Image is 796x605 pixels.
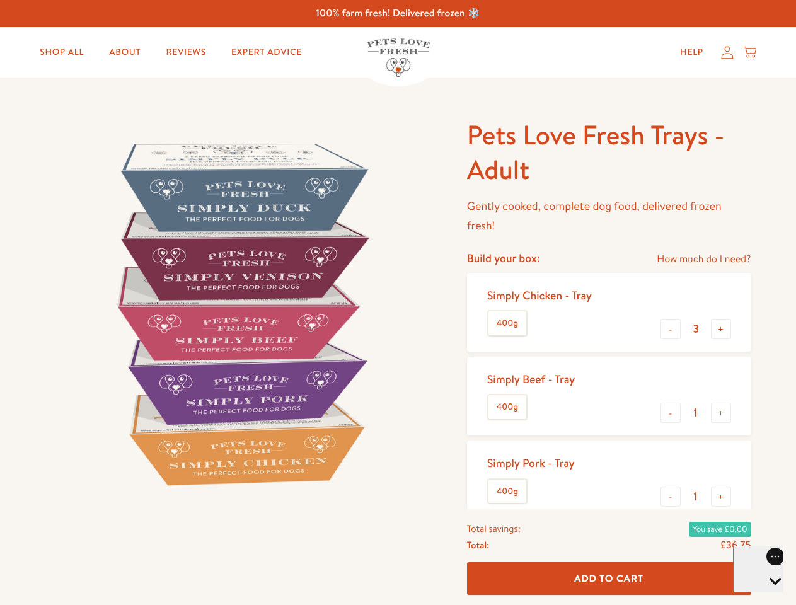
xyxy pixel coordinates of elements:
[657,251,751,268] a: How much do I need?
[488,480,526,504] label: 400g
[689,522,751,537] span: You save £0.00
[467,521,521,537] span: Total savings:
[367,38,430,77] img: Pets Love Fresh
[467,562,751,596] button: Add To Cart
[487,288,592,302] div: Simply Chicken - Tray
[487,456,575,470] div: Simply Pork - Tray
[488,395,526,419] label: 400g
[660,319,681,339] button: -
[574,572,643,585] span: Add To Cart
[467,197,751,235] p: Gently cooked, complete dog food, delivered frozen fresh!
[467,251,540,265] h4: Build your box:
[711,403,731,423] button: +
[660,403,681,423] button: -
[711,487,731,507] button: +
[488,311,526,335] label: 400g
[30,40,94,65] a: Shop All
[733,546,783,592] iframe: Gorgias live chat messenger
[660,487,681,507] button: -
[720,538,751,552] span: £36.75
[156,40,216,65] a: Reviews
[99,40,151,65] a: About
[467,537,489,553] span: Total:
[45,118,437,509] img: Pets Love Fresh Trays - Adult
[221,40,312,65] a: Expert Advice
[670,40,713,65] a: Help
[467,118,751,187] h1: Pets Love Fresh Trays - Adult
[711,319,731,339] button: +
[487,372,575,386] div: Simply Beef - Tray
